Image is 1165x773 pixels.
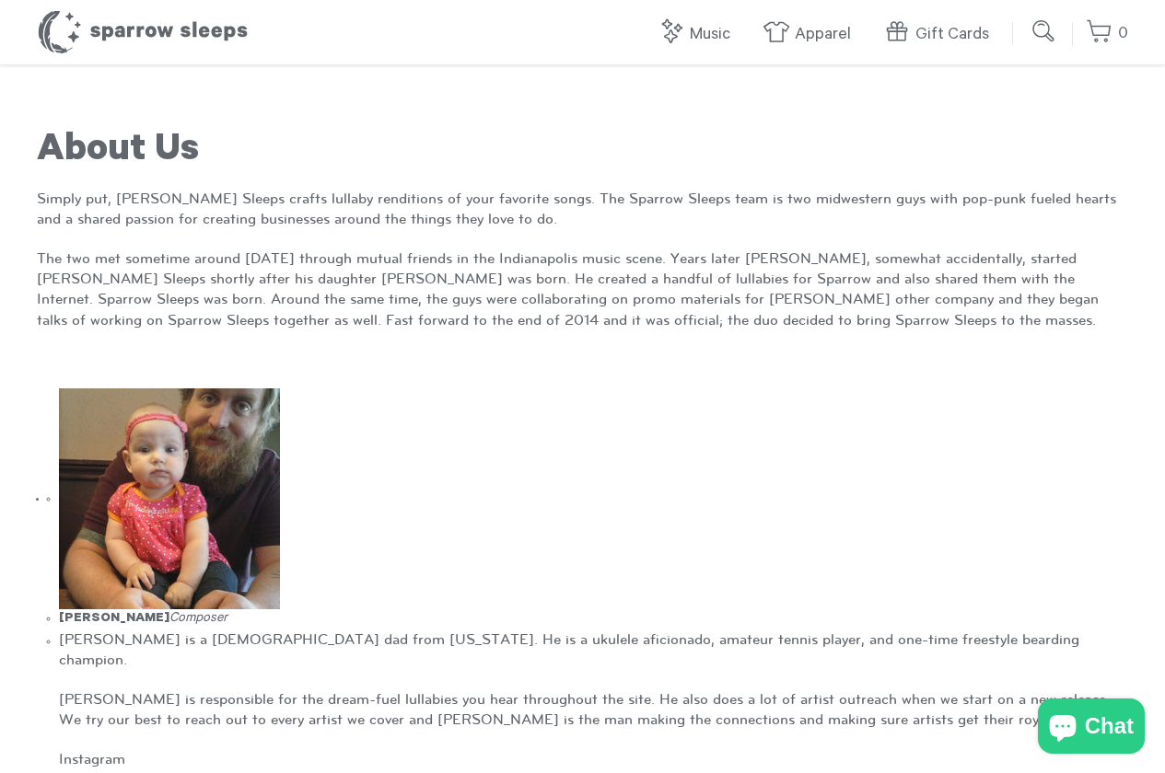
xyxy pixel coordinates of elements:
p: The two met sometime around [DATE] through mutual friends in the Indianapolis music scene. Years ... [37,248,1128,331]
p: [PERSON_NAME] is a [DEMOGRAPHIC_DATA] dad from [US_STATE]. He is a ukulele aficionado, amateur te... [59,629,1128,671]
em: Composer [169,612,227,627]
inbox-online-store-chat: Shopify online store chat [1032,698,1150,758]
strong: [PERSON_NAME] [59,612,169,627]
p: Simply put, [PERSON_NAME] Sleeps crafts lullaby renditions of your favorite songs. The Sparrow Sl... [37,189,1128,230]
h1: Sparrow Sleeps [37,9,249,55]
a: Gift Cards [883,15,998,54]
a: Music [658,15,740,54]
a: Instagram [59,751,125,767]
a: Apparel [763,15,860,54]
p: [PERSON_NAME] is responsible for the dream-fuel lullabies you hear throughout the site. He also d... [59,689,1128,731]
h1: About Us [37,130,1128,176]
input: Submit [1026,13,1063,50]
a: 0 [1086,14,1128,53]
